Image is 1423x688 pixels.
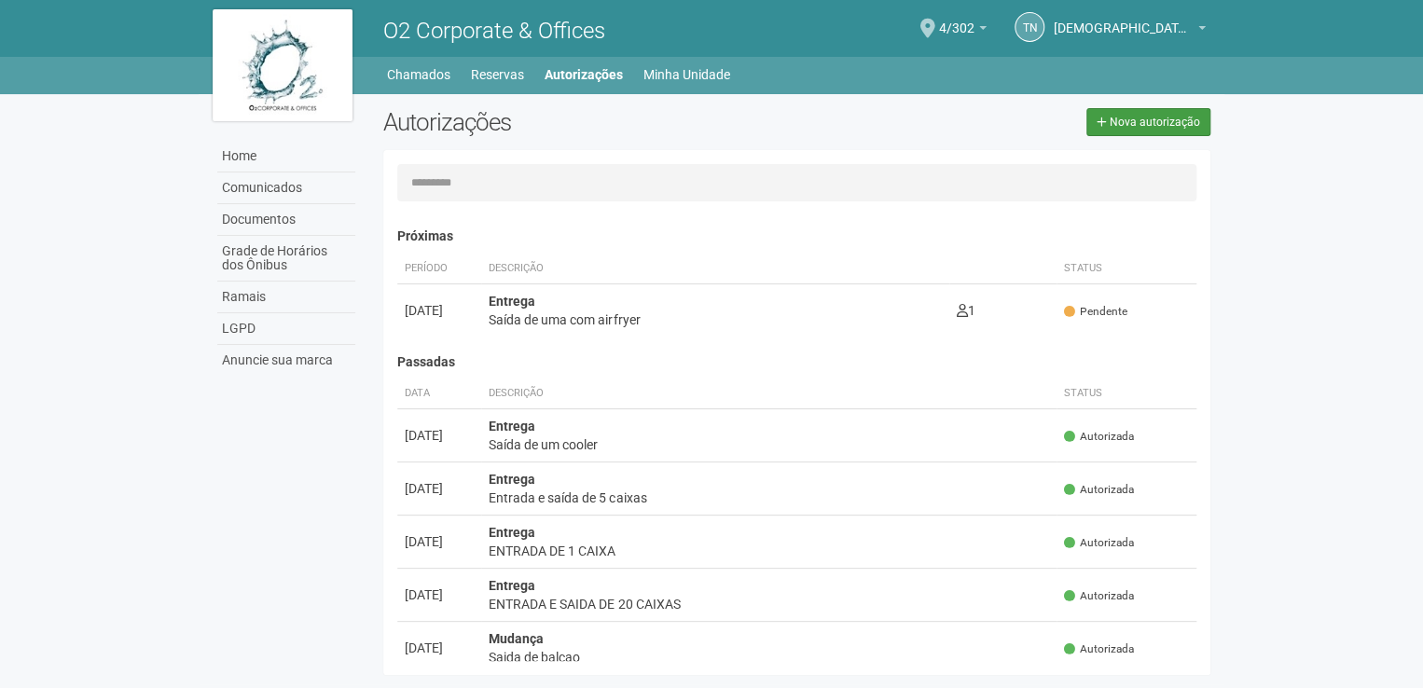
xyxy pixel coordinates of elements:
[1054,3,1194,35] span: THAIS NOBREGA LUNGUINHO
[1064,641,1134,657] span: Autorizada
[213,9,352,121] img: logo.jpg
[489,648,1049,667] div: Saida de balcao
[545,62,623,88] a: Autorizações
[217,313,355,345] a: LGPD
[217,204,355,236] a: Documentos
[397,229,1196,243] h4: Próximas
[397,254,481,284] th: Período
[217,141,355,172] a: Home
[1057,378,1196,409] th: Status
[939,23,987,38] a: 4/302
[489,595,1049,613] div: ENTRADA E SAIDA DE 20 CAIXAS
[489,435,1049,454] div: Saída de um cooler
[405,426,474,445] div: [DATE]
[1054,23,1206,38] a: [DEMOGRAPHIC_DATA][PERSON_NAME] LUNGUINHO
[1110,116,1200,129] span: Nova autorização
[405,301,474,320] div: [DATE]
[643,62,730,88] a: Minha Unidade
[405,479,474,498] div: [DATE]
[1015,12,1044,42] a: TN
[217,282,355,313] a: Ramais
[1086,108,1210,136] a: Nova autorização
[489,472,535,487] strong: Entrega
[489,542,1049,560] div: ENTRADA DE 1 CAIXA
[471,62,524,88] a: Reservas
[217,236,355,282] a: Grade de Horários dos Ônibus
[387,62,450,88] a: Chamados
[397,355,1196,369] h4: Passadas
[489,488,1049,507] div: Entrada e saída de 5 caixas
[217,172,355,204] a: Comunicados
[405,639,474,657] div: [DATE]
[489,578,535,593] strong: Entrega
[383,108,782,136] h2: Autorizações
[1057,254,1196,284] th: Status
[489,294,535,309] strong: Entrega
[383,18,605,44] span: O2 Corporate & Offices
[217,345,355,376] a: Anuncie sua marca
[1064,482,1134,498] span: Autorizada
[405,585,474,604] div: [DATE]
[1064,304,1127,320] span: Pendente
[1064,429,1134,445] span: Autorizada
[489,310,941,329] div: Saída de uma com airfryer
[481,254,948,284] th: Descrição
[1064,535,1134,551] span: Autorizada
[1064,588,1134,604] span: Autorizada
[489,419,535,433] strong: Entrega
[957,303,975,318] span: 1
[397,378,481,409] th: Data
[489,631,544,646] strong: Mudança
[405,532,474,551] div: [DATE]
[489,525,535,540] strong: Entrega
[481,378,1057,409] th: Descrição
[939,3,974,35] span: 4/302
